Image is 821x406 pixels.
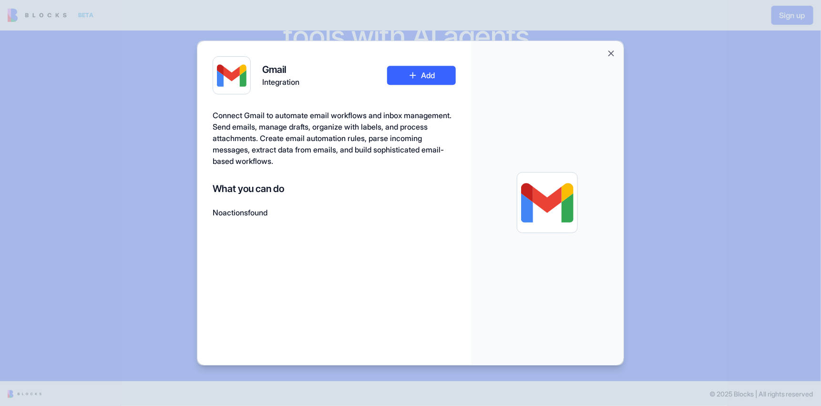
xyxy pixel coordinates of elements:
[213,111,452,166] span: Connect Gmail to automate email workflows and inbox management. Send emails, manage drafts, organ...
[213,207,267,218] span: No actions found
[387,66,456,85] button: Add
[262,76,299,88] span: Integration
[262,63,299,76] h4: Gmail
[606,49,616,58] button: Close
[213,182,456,195] h4: What you can do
